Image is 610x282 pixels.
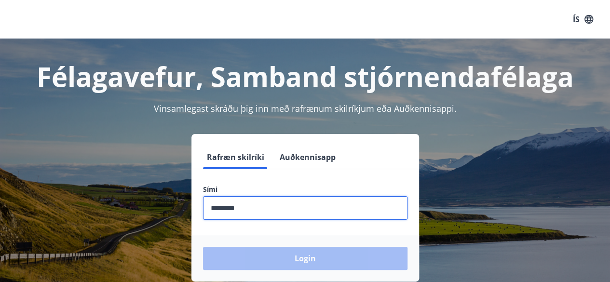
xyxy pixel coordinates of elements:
[203,146,268,169] button: Rafræn skilríki
[203,185,407,194] label: Sími
[568,11,598,28] button: ÍS
[154,103,457,114] span: Vinsamlegast skráðu þig inn með rafrænum skilríkjum eða Auðkennisappi.
[276,146,339,169] button: Auðkennisapp
[12,58,598,94] h1: Félagavefur, Samband stjórnendafélaga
